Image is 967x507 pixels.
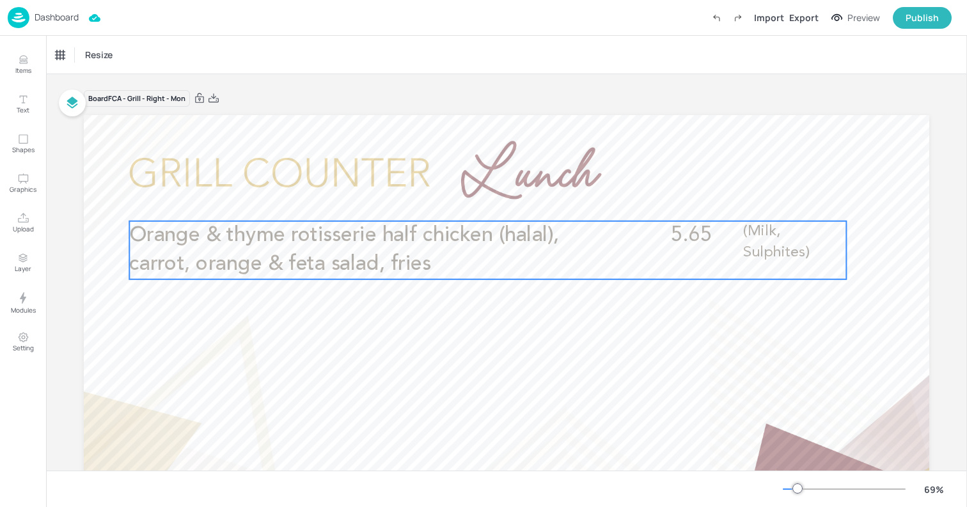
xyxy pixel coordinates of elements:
div: Import [754,11,784,24]
span: 5.65 [671,225,711,246]
label: Redo (Ctrl + Y) [727,7,749,29]
span: (Milk, Sulphites) [743,224,810,260]
div: Preview [847,11,880,25]
div: Board FCA - Grill - Right - Mon [84,90,190,107]
label: Undo (Ctrl + Z) [705,7,727,29]
div: Publish [906,11,939,25]
img: logo-86c26b7e.jpg [8,7,29,28]
span: Orange & thyme rotisserie half chicken (halal), carrot, orange & feta salad, fries [129,225,559,275]
span: Resize [83,48,115,61]
button: Publish [893,7,952,29]
div: 69 % [918,483,949,496]
div: Export [789,11,819,24]
button: Preview [824,8,888,27]
p: Dashboard [35,13,79,22]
